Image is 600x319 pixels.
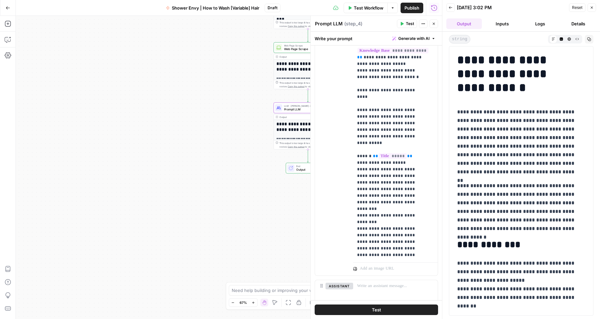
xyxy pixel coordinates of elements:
[344,20,362,27] span: ( step_4 )
[523,18,558,29] button: Logs
[274,163,342,173] div: EndOutput
[311,32,442,45] div: Write your prompt
[240,300,247,305] span: 67%
[172,5,259,11] span: Shower Envy | How to Wash [Variable] Hair
[404,5,419,11] span: Publish
[284,104,330,108] span: LLM · [PERSON_NAME] 4
[326,283,353,289] button: assistant
[288,145,304,148] span: Copy the output
[449,35,470,43] span: string
[561,18,596,29] button: Details
[279,141,340,149] div: This output is too large & has been abbreviated for review. to view the full content.
[569,3,586,12] button: Reset
[354,5,383,11] span: Test Workflow
[401,3,423,13] button: Publish
[296,164,326,168] span: End
[162,3,263,13] button: Shower Envy | How to Wash [Variable] Hair
[344,3,387,13] button: Test Workflow
[572,5,583,11] span: Reset
[398,36,430,42] span: Generate with AI
[284,47,330,51] span: Web Page Scrape
[284,107,330,111] span: Prompt LLM
[315,304,438,315] button: Test
[446,18,482,29] button: Output
[268,5,277,11] span: Draft
[279,81,340,88] div: This output is too large & has been abbreviated for review. to view the full content.
[372,306,381,313] span: Test
[284,44,330,47] span: Web Page Scrape
[315,20,343,27] textarea: Prompt LLM
[279,21,340,28] div: This output is too large & has been abbreviated for review. to view the full content.
[484,18,520,29] button: Inputs
[288,25,304,27] span: Copy the output
[279,115,330,119] div: Output
[288,85,304,88] span: Copy the output
[390,34,438,43] button: Generate with AI
[397,19,417,28] button: Test
[406,21,414,27] span: Test
[296,167,326,172] span: Output
[279,55,330,59] div: Output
